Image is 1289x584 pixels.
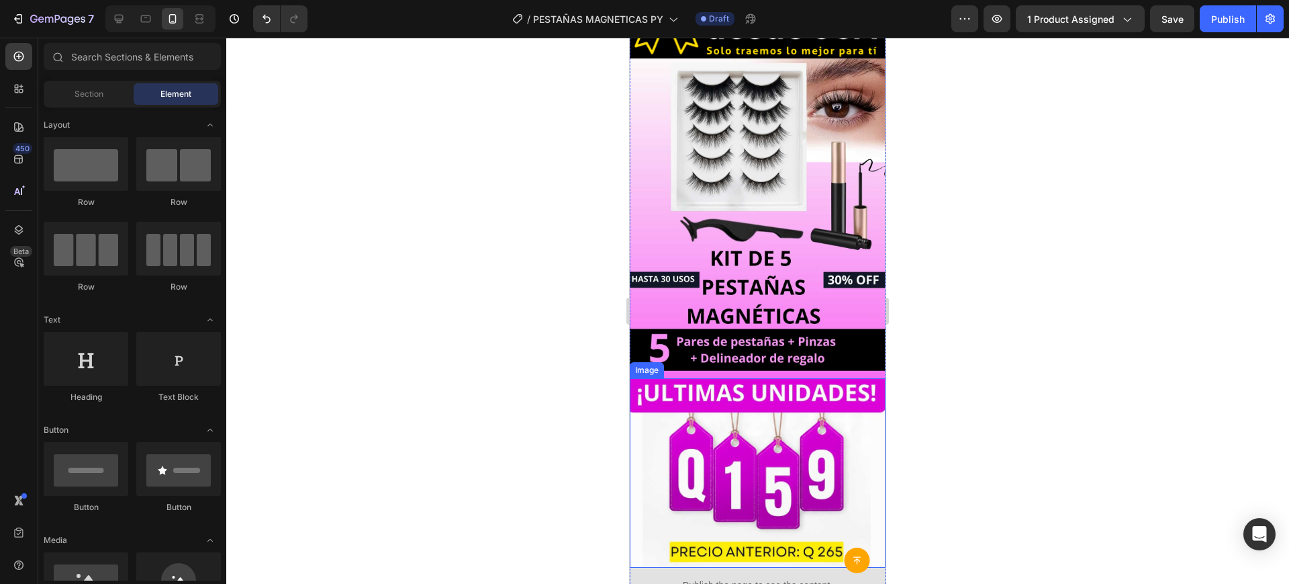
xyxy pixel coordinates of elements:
span: Toggle open [199,419,221,441]
span: Text [44,314,60,326]
span: Element [160,88,191,100]
span: PESTAÑAS MAGNETICAS PY [533,12,663,26]
span: Section [75,88,103,100]
div: Publish [1211,12,1245,26]
span: Draft [709,13,729,25]
span: Media [44,534,67,546]
div: Button [136,501,221,513]
input: Search Sections & Elements [44,43,221,70]
div: Undo/Redo [253,5,307,32]
div: Text Block [136,391,221,403]
button: Publish [1200,5,1256,32]
span: Save [1161,13,1184,25]
div: Heading [44,391,128,403]
p: 7 [88,11,94,27]
div: Row [136,281,221,293]
span: 1 product assigned [1027,12,1114,26]
span: Layout [44,119,70,131]
div: Row [44,281,128,293]
button: 7 [5,5,100,32]
div: Button [44,501,128,513]
span: / [527,12,530,26]
span: Button [44,424,68,436]
div: Beta [10,246,32,257]
span: Toggle open [199,309,221,331]
div: Open Intercom Messenger [1243,518,1276,550]
div: Row [44,196,128,208]
div: Row [136,196,221,208]
span: Toggle open [199,530,221,551]
span: Toggle open [199,114,221,136]
div: 450 [13,143,32,154]
button: 1 product assigned [1016,5,1145,32]
iframe: To enrich screen reader interactions, please activate Accessibility in Grammarly extension settings [630,38,886,584]
button: Save [1150,5,1194,32]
